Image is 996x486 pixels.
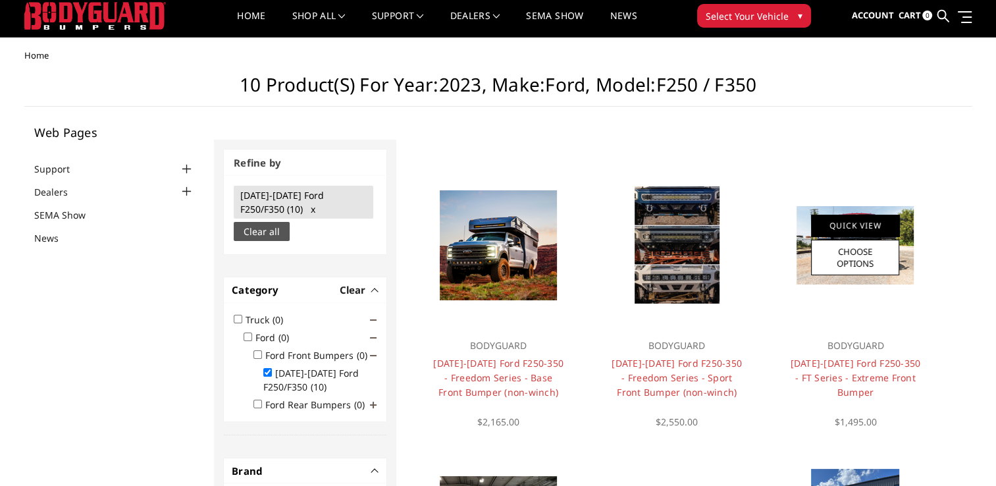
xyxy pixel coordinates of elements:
[255,331,297,344] label: Ford
[24,74,972,107] h1: 10 Product(s) for Year:2023, Make:Ford, Model:F250 / F350
[851,9,893,21] span: Account
[34,208,102,222] a: SEMA Show
[706,9,789,23] span: Select Your Vehicle
[34,126,195,138] h5: Web Pages
[372,11,424,37] a: Support
[237,11,265,37] a: Home
[834,416,876,428] span: $1,495.00
[246,313,291,326] label: Truck
[273,313,283,326] span: (0)
[24,2,166,30] img: BODYGUARD BUMPERS
[311,381,327,393] span: (10)
[24,49,49,61] span: Home
[635,186,720,304] img: Multiple lighting options
[930,423,996,486] iframe: Chat Widget
[278,331,289,344] span: (0)
[372,468,379,474] button: -
[265,349,375,362] label: Ford Front Bumpers
[610,11,637,37] a: News
[811,240,899,275] a: Choose Options
[791,357,921,398] a: [DATE]-[DATE] Ford F250-350 - FT Series - Extreme Front Bumper
[598,166,756,325] a: Multiple lighting options
[433,357,564,398] a: [DATE]-[DATE] Ford F250-350 - Freedom Series - Base Front Bumper (non-winch)
[263,367,359,393] label: [DATE]-[DATE] Ford F250/F350
[432,338,564,354] p: BODYGUARD
[340,283,365,296] span: Clear
[354,398,365,411] span: (0)
[898,9,920,21] span: Cart
[224,149,386,176] h3: Refine by
[370,335,377,341] span: Click to show/hide children
[611,338,743,354] p: BODYGUARD
[922,11,932,20] span: 0
[232,283,379,298] h4: Category
[34,185,84,199] a: Dealers
[370,402,377,408] span: Click to show/hide children
[789,338,922,354] p: BODYGUARD
[526,11,583,37] a: SEMA Show
[811,215,899,236] a: Quick View
[372,286,379,293] button: -
[656,416,698,428] span: $2,550.00
[697,4,811,28] button: Select Your Vehicle
[477,416,519,428] span: $2,165.00
[232,464,379,479] h4: Brand
[244,225,280,238] span: Clear all
[612,357,742,398] a: [DATE]-[DATE] Ford F250-350 - Freedom Series - Sport Front Bumper (non-winch)
[292,11,346,37] a: shop all
[34,162,86,176] a: Support
[34,231,75,245] a: News
[357,349,367,362] span: (0)
[240,189,324,215] span: [DATE]-[DATE] Ford F250/F350 (10) x
[798,9,802,22] span: ▾
[370,352,377,359] span: Click to show/hide children
[265,398,373,411] label: Ford Rear Bumpers
[450,11,500,37] a: Dealers
[370,317,377,323] span: Click to show/hide children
